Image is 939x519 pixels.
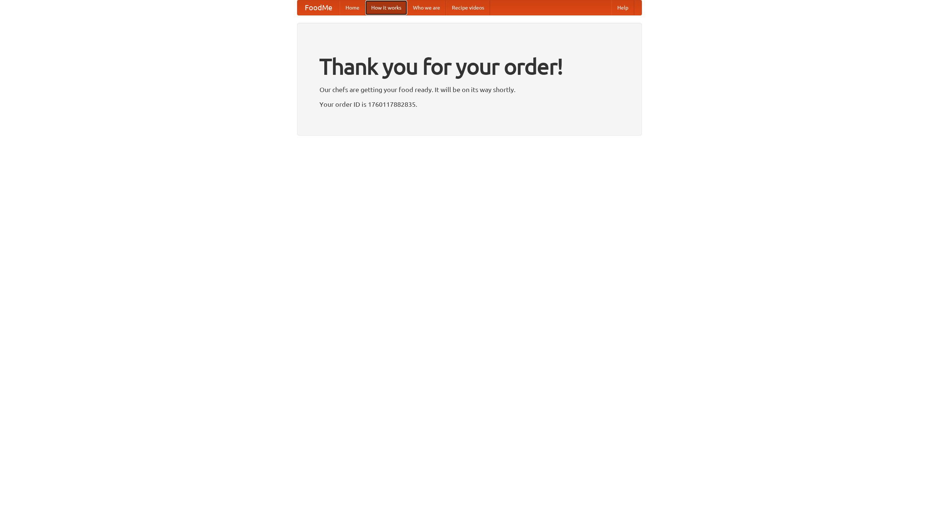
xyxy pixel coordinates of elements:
[365,0,407,15] a: How it works
[319,49,620,84] h1: Thank you for your order!
[446,0,490,15] a: Recipe videos
[611,0,634,15] a: Help
[319,84,620,95] p: Our chefs are getting your food ready. It will be on its way shortly.
[319,99,620,110] p: Your order ID is 1760117882835.
[407,0,446,15] a: Who we are
[340,0,365,15] a: Home
[297,0,340,15] a: FoodMe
